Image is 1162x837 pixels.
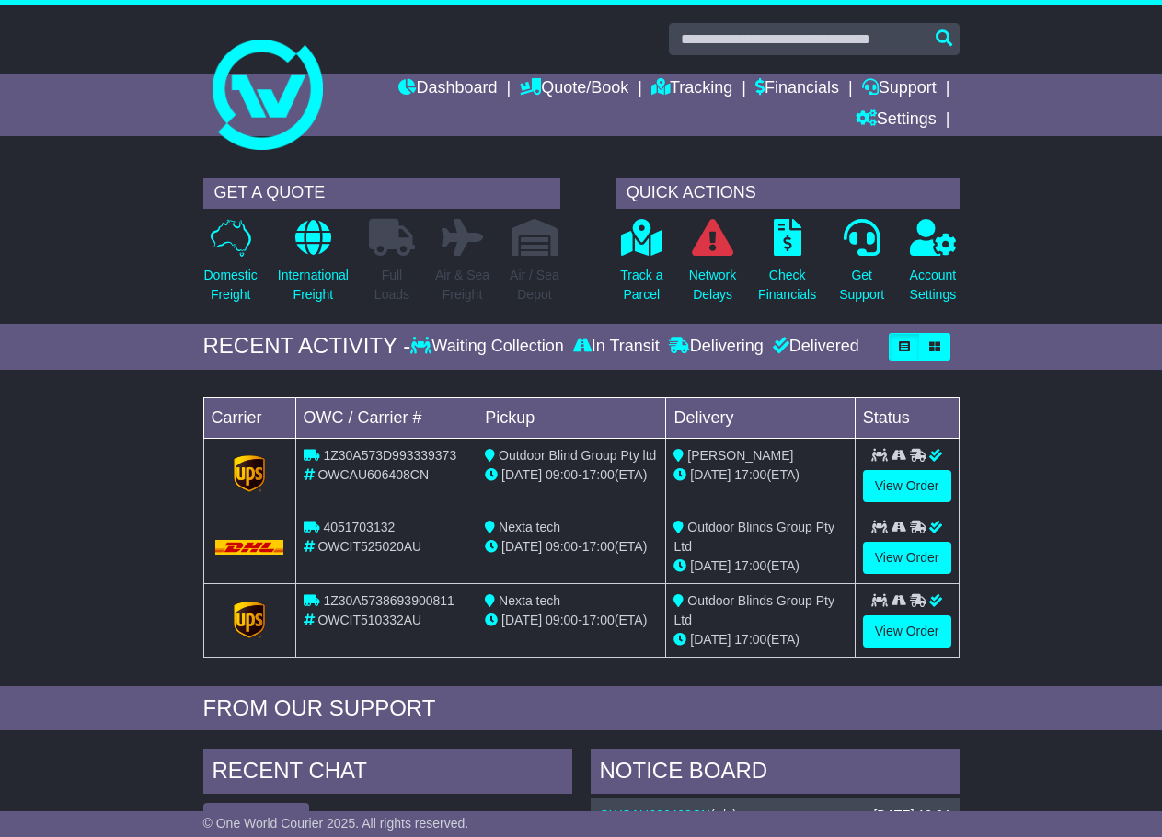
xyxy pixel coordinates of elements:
[768,337,859,357] div: Delivered
[398,74,497,105] a: Dashboard
[477,397,666,438] td: Pickup
[600,808,950,823] div: ( )
[757,218,817,315] a: CheckFinancials
[734,467,766,482] span: 17:00
[204,266,258,304] p: Domestic Freight
[673,465,846,485] div: (ETA)
[666,397,855,438] td: Delivery
[569,337,664,357] div: In Transit
[758,266,816,304] p: Check Financials
[687,448,793,463] span: [PERSON_NAME]
[715,808,732,822] span: n/a
[688,218,737,315] a: NetworkDelays
[619,218,663,315] a: Track aParcel
[690,467,731,482] span: [DATE]
[600,808,711,822] a: OWCAU606408CN
[546,539,578,554] span: 09:00
[499,593,560,608] span: Nexta tech
[591,749,960,798] div: NOTICE BOARD
[734,558,766,573] span: 17:00
[203,178,560,209] div: GET A QUOTE
[673,556,846,576] div: (ETA)
[546,613,578,627] span: 09:00
[203,695,960,722] div: FROM OUR SUPPORT
[839,266,884,304] p: Get Support
[856,105,937,136] a: Settings
[755,74,839,105] a: Financials
[582,467,615,482] span: 17:00
[410,337,568,357] div: Waiting Collection
[203,749,572,798] div: RECENT CHAT
[664,337,768,357] div: Delivering
[689,266,736,304] p: Network Delays
[520,74,628,105] a: Quote/Book
[690,632,731,647] span: [DATE]
[317,613,421,627] span: OWCIT510332AU
[909,218,958,315] a: AccountSettings
[203,218,259,315] a: DomesticFreight
[203,803,309,835] button: View All Chats
[546,467,578,482] span: 09:00
[863,470,951,502] a: View Order
[673,630,846,649] div: (ETA)
[873,808,949,823] div: [DATE] 10:04
[620,266,662,304] p: Track a Parcel
[501,613,542,627] span: [DATE]
[323,448,456,463] span: 1Z30A573D993339373
[215,540,284,555] img: DHL.png
[616,178,960,209] div: QUICK ACTIONS
[855,397,959,438] td: Status
[582,613,615,627] span: 17:00
[435,266,489,304] p: Air & Sea Freight
[838,218,885,315] a: GetSupport
[278,266,349,304] p: International Freight
[485,465,658,485] div: - (ETA)
[234,455,265,492] img: GetCarrierServiceLogo
[295,397,477,438] td: OWC / Carrier #
[234,602,265,638] img: GetCarrierServiceLogo
[651,74,732,105] a: Tracking
[863,542,951,574] a: View Order
[203,816,469,831] span: © One World Courier 2025. All rights reserved.
[510,266,559,304] p: Air / Sea Depot
[501,467,542,482] span: [DATE]
[673,520,834,554] span: Outdoor Blinds Group Pty Ltd
[485,611,658,630] div: - (ETA)
[734,632,766,647] span: 17:00
[323,520,395,534] span: 4051703132
[910,266,957,304] p: Account Settings
[499,520,560,534] span: Nexta tech
[203,333,411,360] div: RECENT ACTIVITY -
[501,539,542,554] span: [DATE]
[369,266,415,304] p: Full Loads
[317,539,421,554] span: OWCIT525020AU
[863,615,951,648] a: View Order
[499,448,656,463] span: Outdoor Blind Group Pty ltd
[582,539,615,554] span: 17:00
[690,558,731,573] span: [DATE]
[485,537,658,556] div: - (ETA)
[317,467,429,482] span: OWCAU606408CN
[203,397,295,438] td: Carrier
[277,218,350,315] a: InternationalFreight
[673,593,834,627] span: Outdoor Blinds Group Pty Ltd
[323,593,454,608] span: 1Z30A5738693900811
[862,74,937,105] a: Support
